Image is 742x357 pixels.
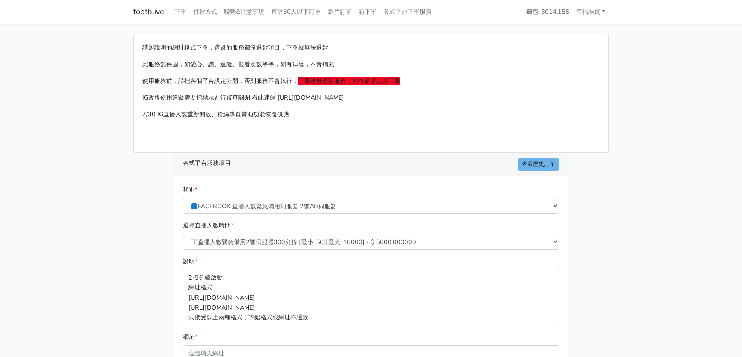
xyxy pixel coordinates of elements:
a: 影片訂單 [324,3,355,20]
label: 類別 [183,185,197,195]
label: 說明 [183,257,197,266]
a: 下單 [171,3,190,20]
p: 使用服務前，請把各個平台設定公開，否則服務不會執行， [142,76,600,86]
p: 2-5分鐘啟動 網址格式 [URL][DOMAIN_NAME] [URL][DOMAIN_NAME] 只接受以上兩種格式，下錯格式或網址不退款 [183,270,559,325]
p: 請照說明的網址格式下單，這邊的服務都沒退款項目，下單就無法退款 [142,43,600,53]
a: 新下單 [355,3,380,20]
a: topfblive [133,3,164,20]
a: 付款方式 [190,3,221,20]
a: 各式平台下單服務 [380,3,435,20]
a: 直播50人以下訂單 [268,3,324,20]
label: 網址 [183,332,197,342]
p: 7/30 IG直播人數重新開放、粉絲專頁贊助功能恢復供應 [142,109,600,119]
span: 下單後無退款服務，如有疑慮請勿下單 [298,77,400,85]
div: 各式平台服務項目 [174,153,568,176]
label: 選擇直播人數時間 [183,221,233,230]
p: IG改版使用追蹤需要把標示進行審查關閉 看此連結 [URL][DOMAIN_NAME] [142,93,600,103]
strong: 錢包: 3014.155 [526,7,569,16]
a: 查看歷史訂單 [518,158,559,171]
a: 聯繫&注意事項 [221,3,268,20]
a: 幸福珠寶 [573,3,609,20]
a: 錢包: 3014.155 [523,3,573,20]
p: 此服務無保固，如愛心、讚、追蹤、觀看次數等等，如有掉落，不會補充 [142,59,600,69]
